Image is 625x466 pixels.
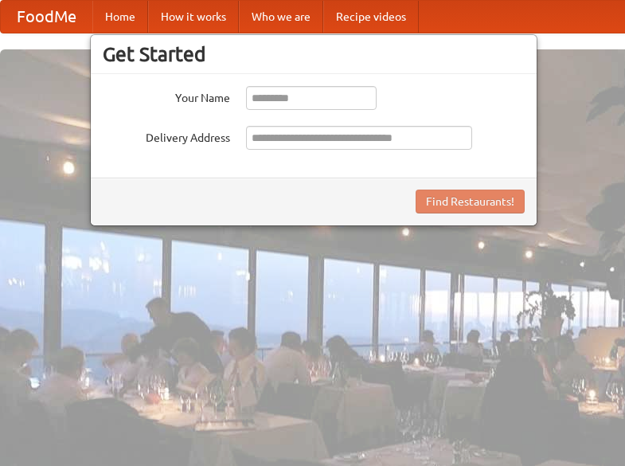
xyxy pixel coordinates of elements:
[323,1,419,33] a: Recipe videos
[103,42,525,66] h3: Get Started
[103,126,230,146] label: Delivery Address
[103,86,230,106] label: Your Name
[239,1,323,33] a: Who we are
[148,1,239,33] a: How it works
[416,190,525,213] button: Find Restaurants!
[1,1,92,33] a: FoodMe
[92,1,148,33] a: Home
